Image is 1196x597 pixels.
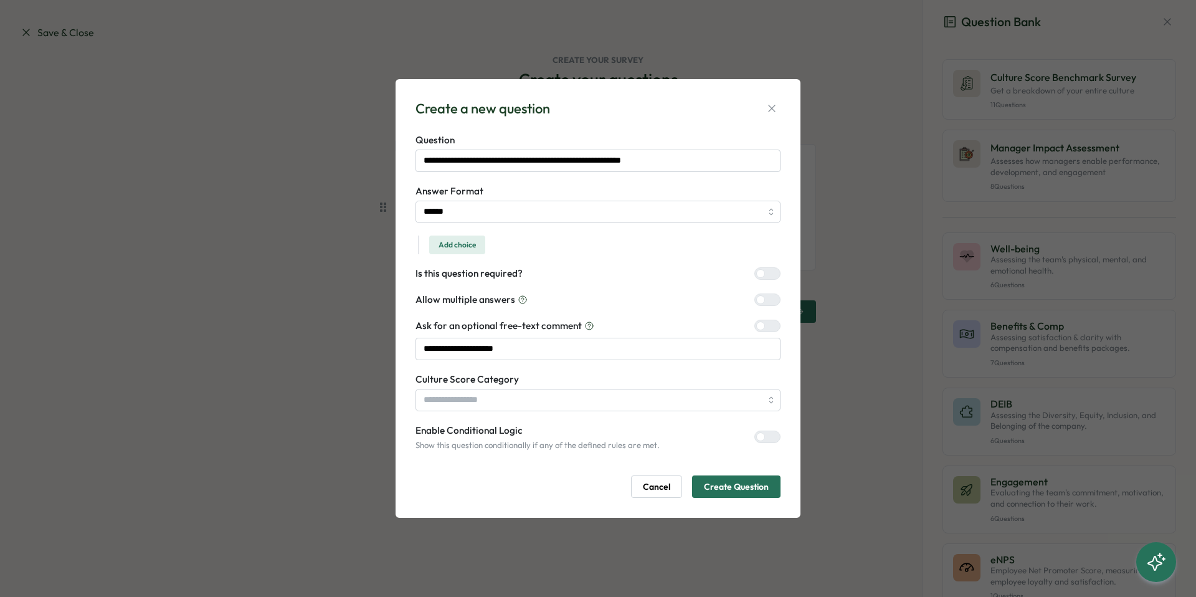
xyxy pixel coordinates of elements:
[439,236,476,254] span: Add choice
[415,319,582,333] span: Ask for an optional free-text comment
[704,476,769,497] span: Create Question
[429,236,485,254] button: Add choice
[415,99,550,118] div: Create a new question
[692,475,781,498] button: Create Question
[415,133,781,147] label: Question
[415,267,523,280] label: Is this question required?
[415,184,781,198] label: Answer Format
[631,475,682,498] button: Cancel
[415,424,660,437] label: Enable Conditional Logic
[415,440,660,451] p: Show this question conditionally if any of the defined rules are met.
[643,476,670,497] span: Cancel
[415,373,781,386] label: Culture Score Category
[415,293,515,307] span: Allow multiple answers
